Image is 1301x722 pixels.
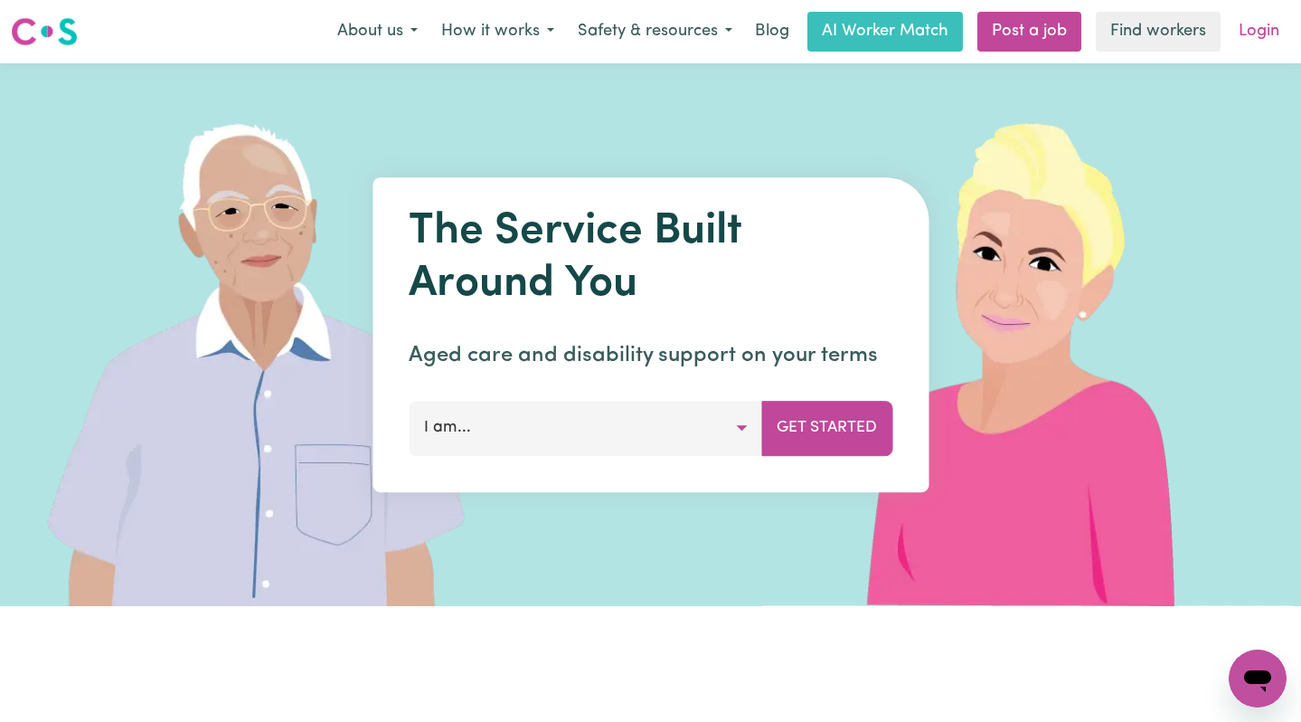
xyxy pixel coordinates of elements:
[429,13,566,51] button: How it works
[761,401,892,455] button: Get Started
[325,13,429,51] button: About us
[409,339,892,372] p: Aged care and disability support on your terms
[1229,650,1287,708] iframe: Button to launch messaging window
[1228,12,1290,52] a: Login
[744,12,800,52] a: Blog
[11,11,78,52] a: Careseekers logo
[409,206,892,310] h1: The Service Built Around You
[1096,12,1221,52] a: Find workers
[807,12,963,52] a: AI Worker Match
[977,12,1081,52] a: Post a job
[566,13,744,51] button: Safety & resources
[409,401,762,455] button: I am...
[11,15,78,48] img: Careseekers logo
